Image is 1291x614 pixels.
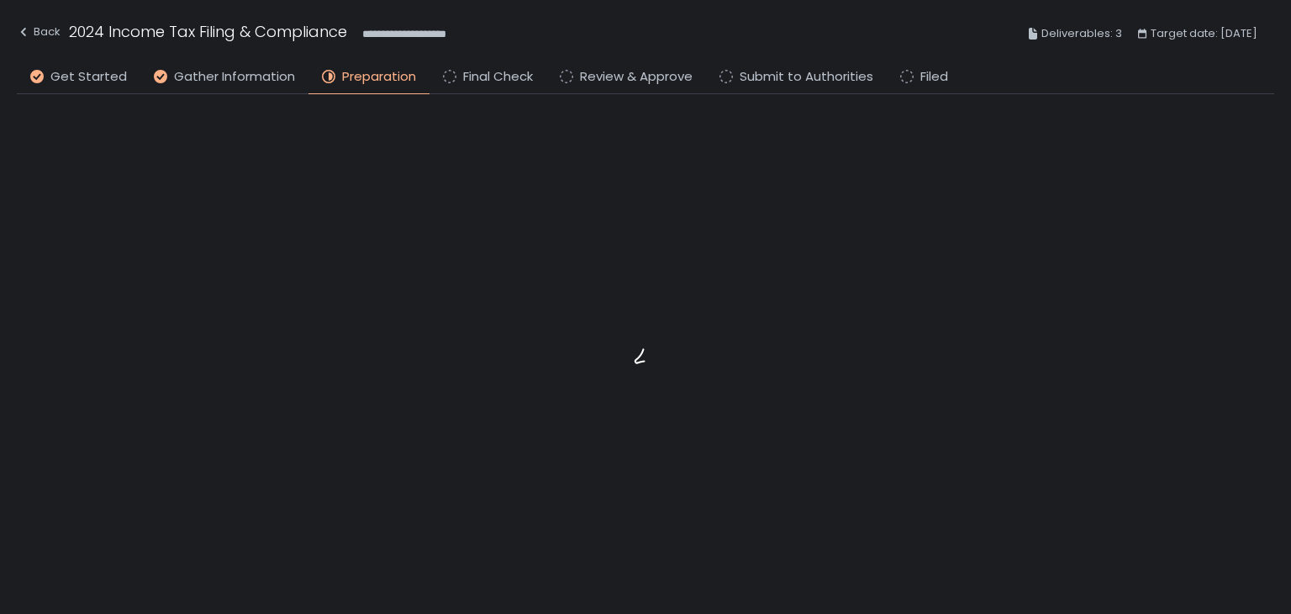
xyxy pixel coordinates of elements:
span: Get Started [50,67,127,87]
span: Target date: [DATE] [1151,24,1257,44]
span: Deliverables: 3 [1041,24,1122,44]
button: Back [17,20,61,48]
div: Back [17,22,61,42]
h1: 2024 Income Tax Filing & Compliance [69,20,347,43]
span: Preparation [342,67,416,87]
span: Filed [920,67,948,87]
span: Submit to Authorities [740,67,873,87]
span: Gather Information [174,67,295,87]
span: Final Check [463,67,533,87]
span: Review & Approve [580,67,693,87]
